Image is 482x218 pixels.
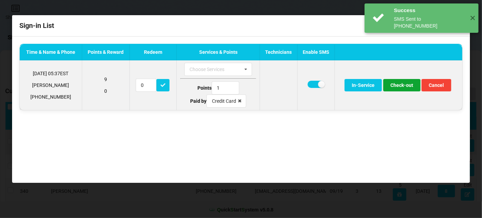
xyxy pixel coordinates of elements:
input: Type Points [212,81,239,95]
p: 0 [85,88,126,95]
div: Sign-in List [12,15,470,37]
th: Enable SMS [297,44,334,61]
div: SMS Sent to [PHONE_NUMBER] [394,16,465,29]
div: Choose Services [188,66,234,73]
th: Redeem [129,44,176,61]
button: Check-out [383,79,421,91]
p: [PERSON_NAME] [23,82,78,89]
th: Points & Reward [82,44,129,61]
th: Time & Name & Phone [20,44,82,61]
button: Cancel [422,79,451,91]
p: [DATE] 05:37 EST [23,70,78,77]
th: Technicians [260,44,297,61]
p: 9 [85,76,126,83]
button: In-Service [345,79,382,91]
div: Success [394,7,465,14]
th: Services & Points [176,44,260,61]
p: [PHONE_NUMBER] [23,93,78,100]
b: Points [197,85,212,91]
div: Credit Card [212,99,236,103]
b: Paid by [190,98,206,104]
input: Redeem [136,79,156,92]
